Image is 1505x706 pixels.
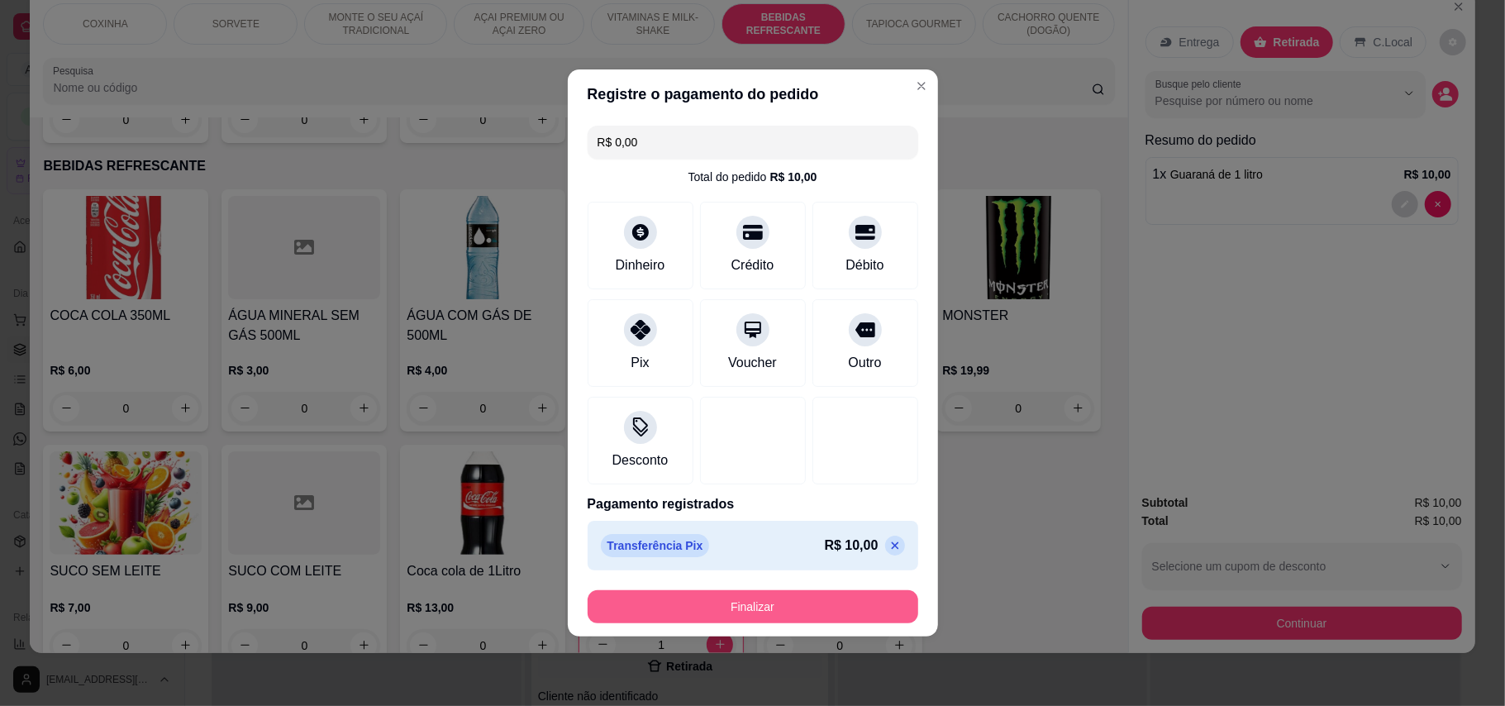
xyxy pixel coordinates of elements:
[845,255,883,275] div: Débito
[770,169,817,185] div: R$ 10,00
[848,353,881,373] div: Outro
[612,451,669,470] div: Desconto
[731,255,774,275] div: Crédito
[688,169,817,185] div: Total do pedido
[631,353,649,373] div: Pix
[616,255,665,275] div: Dinheiro
[601,534,710,557] p: Transferência Pix
[908,73,935,99] button: Close
[598,126,908,159] input: Ex.: hambúrguer de cordeiro
[728,353,777,373] div: Voucher
[825,536,879,556] p: R$ 10,00
[568,69,938,119] header: Registre o pagamento do pedido
[588,590,918,623] button: Finalizar
[588,494,918,514] p: Pagamento registrados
